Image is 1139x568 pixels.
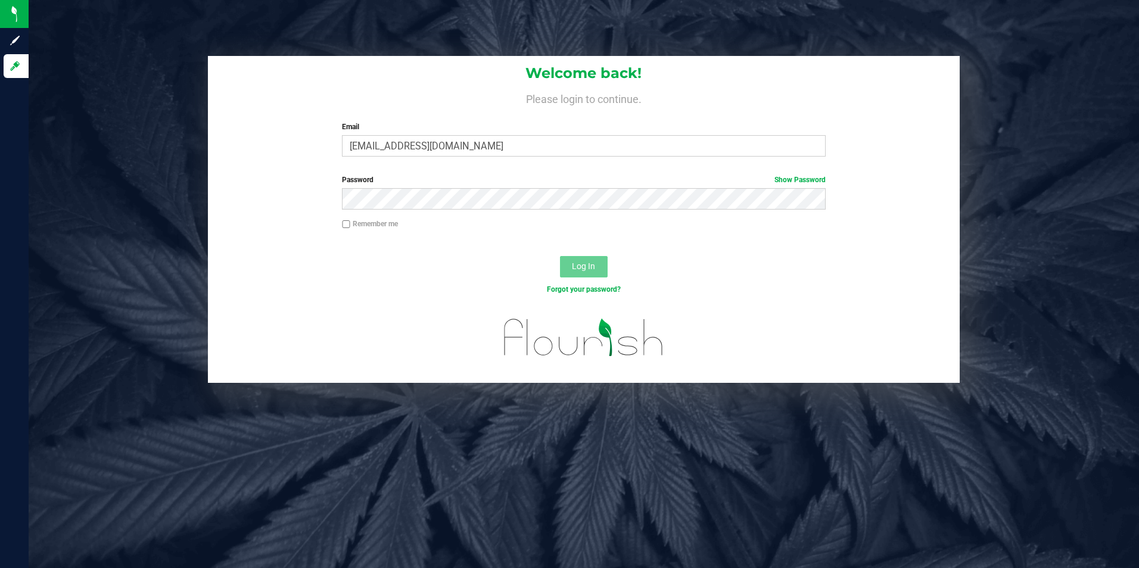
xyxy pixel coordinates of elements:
[208,65,960,81] h1: Welcome back!
[208,90,960,105] h4: Please login to continue.
[490,307,678,368] img: flourish_logo.svg
[342,176,374,184] span: Password
[9,35,21,46] inline-svg: Sign up
[9,60,21,72] inline-svg: Log in
[774,176,826,184] a: Show Password
[342,121,826,132] label: Email
[560,256,608,277] button: Log In
[342,219,398,229] label: Remember me
[547,285,621,294] a: Forgot your password?
[342,220,350,229] input: Remember me
[572,261,595,271] span: Log In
